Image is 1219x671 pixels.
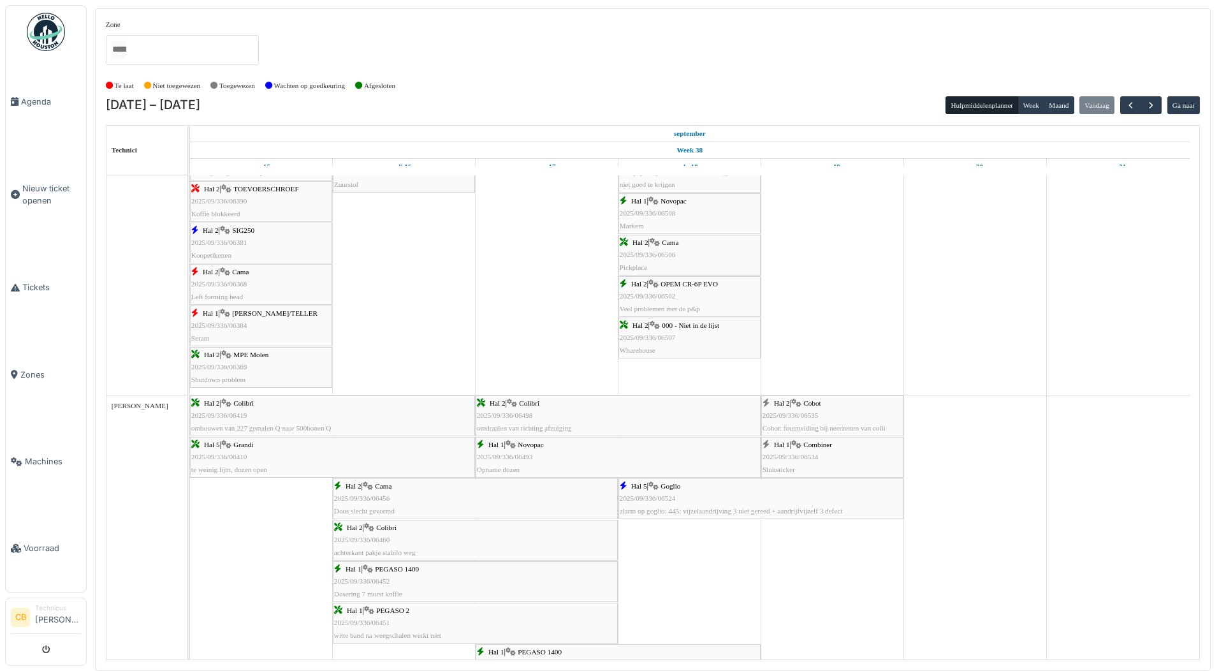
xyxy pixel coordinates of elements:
[191,453,247,461] span: 2025/09/336/06410
[334,536,390,543] span: 2025/09/336/06460
[347,524,363,531] span: Hal 2
[632,239,648,246] span: Hal 2
[191,225,331,262] div: |
[803,441,832,448] span: Combiner
[191,334,210,342] span: Seram
[204,351,220,358] span: Hal 2
[477,439,759,476] div: |
[490,399,506,407] span: Hal 2
[662,321,719,329] span: 000 - Niet in de lijst
[763,397,902,434] div: |
[763,466,795,473] span: Sluitsticker
[6,331,86,418] a: Zones
[632,321,648,329] span: Hal 2
[24,542,81,554] span: Voorraad
[106,98,200,113] h2: [DATE] – [DATE]
[191,424,332,432] span: ombouwen van 227 gemalen Q naar 500bonen Q
[191,466,267,473] span: te weinig lijm, dozen open
[232,309,318,317] span: [PERSON_NAME]/TELLER
[232,226,254,234] span: SIG250
[334,605,617,642] div: |
[191,307,331,344] div: |
[233,185,298,193] span: TOEVOERSCHROEF
[233,351,268,358] span: MPE Molen
[803,399,821,407] span: Cobot
[620,195,759,232] div: |
[620,251,676,258] span: 2025/09/336/06506
[620,292,676,300] span: 2025/09/336/06502
[620,507,843,515] span: alarm op goglio: 445: vijzelaandrijving 3 niet gereed + aandrijfvijzelf 3 defect
[112,146,137,154] span: Technici
[488,648,504,656] span: Hal 1
[477,424,572,432] span: omdraaien van richting afzuiging
[334,181,359,188] span: Zuurstof
[631,482,647,490] span: Hal 5
[11,603,81,634] a: CB Technicus[PERSON_NAME]
[334,168,390,176] span: 2025/09/336/06425
[191,280,247,288] span: 2025/09/336/06368
[477,453,533,461] span: 2025/09/336/06493
[763,439,902,476] div: |
[334,590,402,598] span: Dosering 7 morst koffie
[477,397,759,434] div: |
[6,58,86,145] a: Agenda
[152,80,200,91] label: Niet toegewezen
[191,293,243,300] span: Left forming head
[763,453,819,461] span: 2025/09/336/06534
[334,522,617,559] div: |
[233,441,253,448] span: Grandi
[203,268,219,276] span: Hal 2
[774,441,790,448] span: Hal 1
[6,145,86,244] a: Nieuw ticket openen
[191,376,245,383] span: Shutdown problem
[375,565,419,573] span: PEGASO 1400
[1107,159,1130,175] a: 21 september 2025
[115,80,134,91] label: Te laat
[232,268,249,276] span: Cama
[661,197,686,205] span: Novopac
[204,399,220,407] span: Hal 2
[274,80,346,91] label: Wachten op goedkeuring
[620,346,655,354] span: Wharehouse
[965,159,987,175] a: 20 september 2025
[191,397,474,434] div: |
[620,305,700,313] span: Veel problemen met de p&p
[334,494,390,502] span: 2025/09/336/06456
[20,369,81,381] span: Zones
[620,209,676,217] span: 2025/09/336/06508
[678,159,701,175] a: 18 september 2025
[204,185,220,193] span: Hal 2
[376,524,397,531] span: Colibri
[620,334,676,341] span: 2025/09/336/06507
[233,399,254,407] span: Colibri
[620,222,644,230] span: Markem
[661,482,680,490] span: Goglio
[6,505,86,592] a: Voorraad
[334,507,395,515] span: Doos slecht gevormd
[774,399,790,407] span: Hal 2
[203,309,219,317] span: Hal 1
[346,482,361,490] span: Hal 2
[191,251,231,259] span: Koopetiketten
[204,441,220,448] span: Hal 5
[519,399,539,407] span: Colibri
[191,210,240,218] span: Koffie blokkeerd
[393,159,414,175] a: 16 september 2025
[1079,96,1114,114] button: Vandaag
[620,480,902,517] div: |
[191,168,286,176] span: Follie getting stuck every minute
[35,603,81,613] div: Technicus
[620,278,759,315] div: |
[11,608,30,627] li: CB
[364,80,395,91] label: Afgesloten
[661,280,718,288] span: OPEM CR-6P EVO
[1044,96,1074,114] button: Maand
[27,13,65,51] img: Badge_color-CXgf-gQk.svg
[334,563,617,600] div: |
[620,320,759,357] div: |
[191,349,331,386] div: |
[6,418,86,505] a: Machines
[1018,96,1044,114] button: Week
[191,183,331,220] div: |
[1141,96,1162,115] button: Volgende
